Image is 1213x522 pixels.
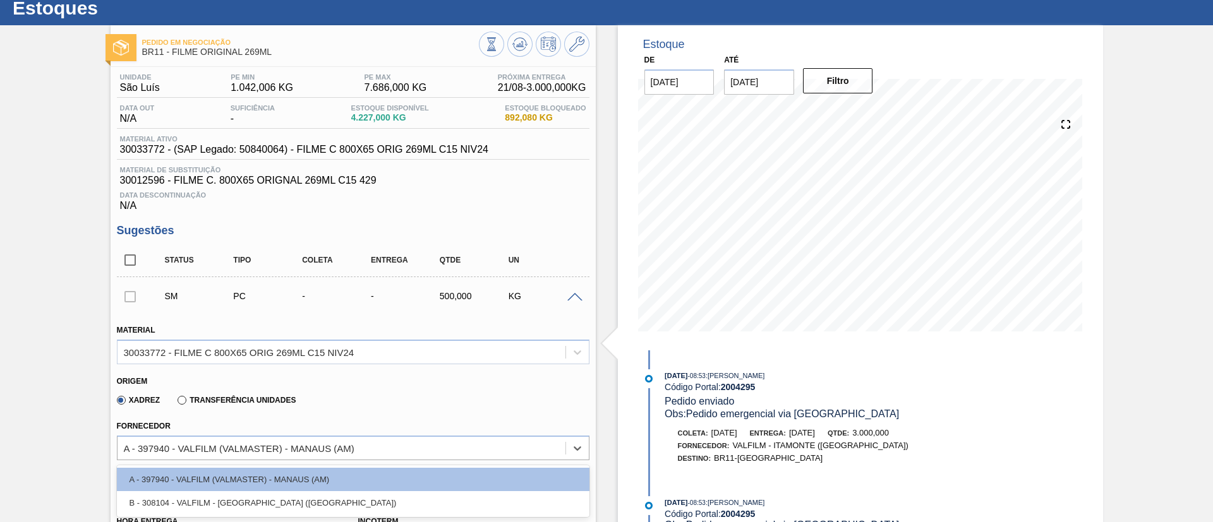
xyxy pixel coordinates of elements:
h3: Sugestões [117,224,589,237]
button: Filtro [803,68,873,93]
span: 892,080 KG [505,113,586,122]
div: Qtde [437,256,513,264]
div: Sugestão Manual [162,291,238,301]
span: Obs: Pedido emergencial via [GEOGRAPHIC_DATA] [665,408,899,419]
span: [DATE] [711,428,737,437]
label: Transferência Unidades [178,396,296,405]
div: KG [505,291,582,301]
span: : [PERSON_NAME] [706,499,765,506]
img: atual [645,375,653,383]
div: UN [505,256,582,264]
span: BR11-[GEOGRAPHIC_DATA] [714,453,823,463]
span: Material de Substituição [120,166,586,174]
span: VALFILM - ITAMONTE ([GEOGRAPHIC_DATA]) [732,441,908,450]
span: : [PERSON_NAME] [706,372,765,379]
div: - [368,291,444,301]
button: Visão Geral dos Estoques [479,32,504,57]
span: Unidade [120,73,160,81]
span: Estoque Bloqueado [505,104,586,112]
span: Data Descontinuação [120,191,586,199]
span: Estoque Disponível [351,104,429,112]
span: 3.000,000 [852,428,889,437]
div: 500,000 [437,291,513,301]
span: São Luís [120,82,160,93]
span: - 08:53 [688,499,706,506]
span: PE MAX [364,73,426,81]
span: [DATE] [789,428,815,437]
label: Fornecedor [117,422,171,430]
img: atual [645,502,653,509]
div: 30033772 - FILME C 800X65 ORIG 269ML C15 NIV24 [124,347,354,357]
strong: 2004295 [721,509,756,519]
span: Destino: [678,454,711,462]
span: 4.227,000 KG [351,113,429,122]
span: 30033772 - (SAP Legado: 50840064) - FILME C 800X65 ORIG 269ML C15 NIV24 [120,144,488,155]
span: PE MIN [231,73,293,81]
label: De [644,56,655,64]
span: [DATE] [665,499,687,506]
div: Estoque [643,38,685,51]
span: BR11 - FILME ORIGINAL 269ML [142,47,479,57]
strong: 2004295 [721,382,756,392]
div: - [227,104,278,124]
div: Pedido de Compra [230,291,306,301]
div: Tipo [230,256,306,264]
span: Pedido enviado [665,396,734,406]
button: Atualizar Gráfico [507,32,533,57]
label: Até [724,56,739,64]
div: Código Portal: [665,509,965,519]
span: 21/08 - 3.000,000 KG [498,82,586,93]
span: 7.686,000 KG [364,82,426,93]
div: A - 397940 - VALFILM (VALMASTER) - MANAUS (AM) [124,442,354,453]
div: - [299,291,375,301]
button: Ir ao Master Data / Geral [564,32,589,57]
span: 1.042,006 KG [231,82,293,93]
span: [DATE] [665,372,687,379]
label: Material [117,326,155,335]
div: Entrega [368,256,444,264]
span: Pedido em Negociação [142,39,479,46]
div: A - 397940 - VALFILM (VALMASTER) - MANAUS (AM) [117,468,589,491]
div: N/A [117,186,589,211]
label: Xadrez [117,396,160,405]
span: Material ativo [120,135,488,143]
div: Código Portal: [665,382,965,392]
span: Fornecedor: [678,442,730,449]
div: N/A [117,104,158,124]
input: dd/mm/yyyy [724,69,794,95]
span: Coleta: [678,429,708,437]
label: Origem [117,377,148,386]
h1: Estoques [13,1,237,15]
span: Qtde: [828,429,849,437]
span: - 08:53 [688,372,706,379]
div: Coleta [299,256,375,264]
span: Data out [120,104,155,112]
span: 30012596 - FILME C. 800X65 ORIGNAL 269ML C15 429 [120,175,586,186]
div: Status [162,256,238,264]
span: Suficiência [231,104,275,112]
input: dd/mm/yyyy [644,69,715,95]
span: Próxima Entrega [498,73,586,81]
span: Entrega: [750,429,786,437]
img: Ícone [113,40,129,56]
button: Programar Estoque [536,32,561,57]
div: B - 308104 - VALFILM - [GEOGRAPHIC_DATA] ([GEOGRAPHIC_DATA]) [117,491,589,514]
